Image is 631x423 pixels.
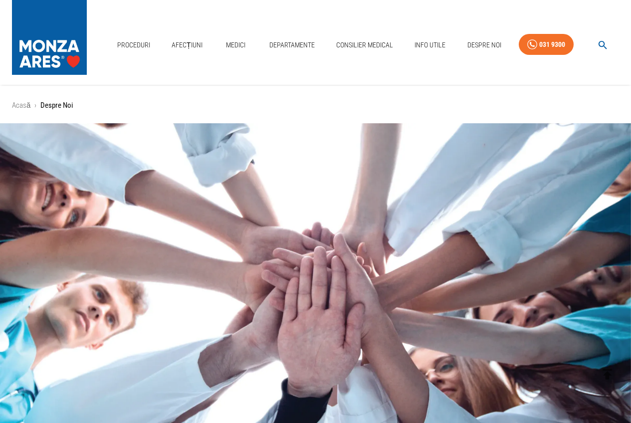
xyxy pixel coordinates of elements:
button: delete [594,361,621,388]
div: 031 9300 [539,38,565,51]
p: Despre Noi [40,100,73,111]
a: Info Utile [411,35,449,55]
a: Despre Noi [463,35,505,55]
a: Acasă [12,101,30,110]
a: Consilier Medical [332,35,397,55]
li: › [34,100,36,111]
a: Departamente [265,35,319,55]
a: Medici [220,35,252,55]
a: 031 9300 [519,34,574,55]
a: Afecțiuni [168,35,207,55]
nav: breadcrumb [12,100,619,111]
a: Proceduri [113,35,154,55]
